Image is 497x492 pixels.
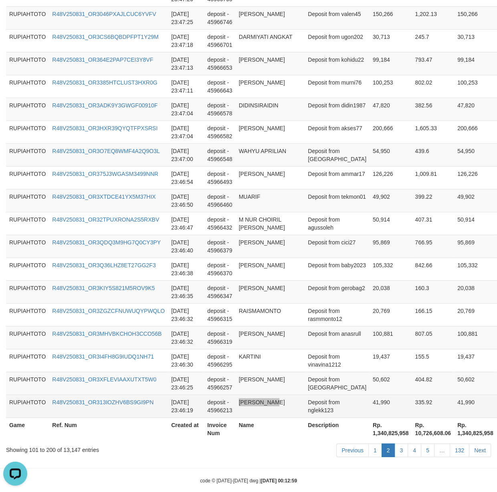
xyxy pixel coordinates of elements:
[370,303,412,326] td: 20,769
[370,326,412,349] td: 100,881
[305,98,370,121] td: Deposit from didin1987
[370,75,412,98] td: 100,253
[408,444,421,457] a: 4
[454,98,497,121] td: 47,820
[52,79,157,86] a: R48V250831_OR3385HTCLUST3HXR0G
[412,29,454,52] td: 245.7
[52,308,165,314] a: R48V250831_OR3ZGZCFNUWUQYPWQLO
[52,125,158,131] a: R48V250831_OR3HXR39QYQTFPXSRSI
[412,280,454,303] td: 160.3
[305,212,370,235] td: Deposit from agussoleh
[168,417,204,440] th: Created at
[370,349,412,372] td: 19,437
[370,98,412,121] td: 47,820
[305,303,370,326] td: Deposit from rasmmonto12
[204,52,235,75] td: deposit - 45966653
[412,349,454,372] td: 155.5
[6,6,49,29] td: RUPIAHTOTO
[204,189,235,212] td: deposit - 45966460
[305,166,370,189] td: Deposit from ammar17
[454,75,497,98] td: 100,253
[236,29,305,52] td: DARMIYATI ANGKAT
[454,143,497,166] td: 54,950
[236,280,305,303] td: [PERSON_NAME]
[236,98,305,121] td: DIDINSIRAIDIN
[236,372,305,395] td: [PERSON_NAME]
[412,258,454,280] td: 842.66
[236,326,305,349] td: [PERSON_NAME]
[168,326,204,349] td: [DATE] 23:46:32
[336,444,368,457] a: Previous
[305,372,370,395] td: Deposit from [GEOGRAPHIC_DATA]
[370,143,412,166] td: 54,950
[168,121,204,143] td: [DATE] 23:47:04
[168,189,204,212] td: [DATE] 23:46:50
[236,52,305,75] td: [PERSON_NAME]
[236,395,305,417] td: [PERSON_NAME]
[236,6,305,29] td: [PERSON_NAME]
[236,166,305,189] td: [PERSON_NAME]
[305,280,370,303] td: Deposit from gerobag2
[370,372,412,395] td: 50,602
[52,56,153,63] a: R48V250831_OR364E2PAP7CEI3Y8VF
[236,189,305,212] td: MUARIF
[168,143,204,166] td: [DATE] 23:47:00
[412,372,454,395] td: 404.82
[236,258,305,280] td: [PERSON_NAME]
[236,212,305,235] td: M NUR CHOIRIL [PERSON_NAME]
[6,280,49,303] td: RUPIAHTOTO
[204,417,235,440] th: Invoice Num
[412,75,454,98] td: 802.02
[370,121,412,143] td: 200,666
[412,417,454,440] th: Rp. 10,726,608.06
[168,395,204,417] td: [DATE] 23:46:19
[305,29,370,52] td: Deposit from ugon202
[52,171,158,177] a: R48V250831_OR375J3WGASM3499NNR
[204,29,235,52] td: deposit - 45966701
[305,235,370,258] td: Deposit from cici27
[236,303,305,326] td: RAISMAMONTO
[52,148,160,154] a: R48V250831_OR3O7EQ8WMF4A2Q9O3L
[236,349,305,372] td: KARTINI
[305,52,370,75] td: Deposit from kohidu22
[52,239,161,246] a: R48V250831_OR3QDQ3M9HG7Q0CY3PY
[454,212,497,235] td: 50,914
[305,6,370,29] td: Deposit from valen45
[469,444,491,457] a: Next
[6,52,49,75] td: RUPIAHTOTO
[454,395,497,417] td: 41,990
[454,189,497,212] td: 49,902
[421,444,434,457] a: 5
[412,98,454,121] td: 382.56
[412,52,454,75] td: 793.47
[168,29,204,52] td: [DATE] 23:47:18
[236,75,305,98] td: [PERSON_NAME]
[412,166,454,189] td: 1,009.81
[3,3,27,27] button: Open LiveChat chat widget
[305,417,370,440] th: Description
[168,349,204,372] td: [DATE] 23:46:30
[370,52,412,75] td: 99,184
[454,326,497,349] td: 100,881
[236,121,305,143] td: [PERSON_NAME]
[6,303,49,326] td: RUPIAHTOTO
[52,34,158,40] a: R48V250831_OR3CS6BQBDPFPT1Y29M
[370,29,412,52] td: 30,713
[450,444,469,457] a: 132
[305,121,370,143] td: Deposit from akses77
[6,143,49,166] td: RUPIAHTOTO
[412,303,454,326] td: 166.15
[6,121,49,143] td: RUPIAHTOTO
[6,443,201,454] div: Showing 101 to 200 of 13,147 entries
[412,235,454,258] td: 766.95
[168,303,204,326] td: [DATE] 23:46:32
[412,395,454,417] td: 335.92
[204,6,235,29] td: deposit - 45966746
[6,166,49,189] td: RUPIAHTOTO
[168,212,204,235] td: [DATE] 23:46:47
[305,395,370,417] td: Deposit from nglekk123
[49,417,168,440] th: Ref. Num
[6,235,49,258] td: RUPIAHTOTO
[454,52,497,75] td: 99,184
[454,6,497,29] td: 150,266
